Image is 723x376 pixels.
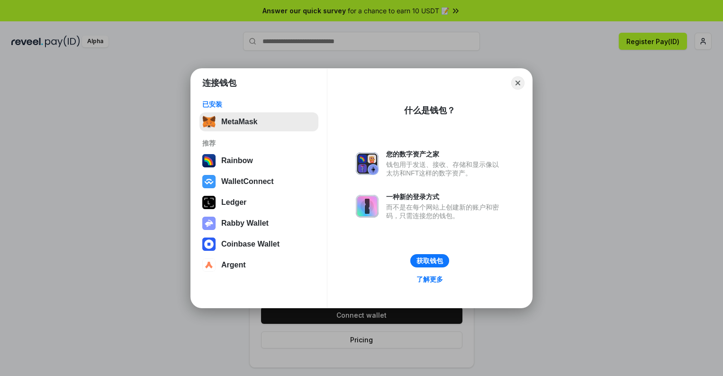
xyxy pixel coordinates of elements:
div: Rabby Wallet [221,219,269,228]
div: MetaMask [221,118,257,126]
button: Rainbow [199,151,318,170]
button: WalletConnect [199,172,318,191]
div: 了解更多 [416,275,443,284]
div: 钱包用于发送、接收、存储和显示像以太坊和NFT这样的数字资产。 [386,160,504,177]
div: Rainbow [221,156,253,165]
img: svg+xml,%3Csvg%20width%3D%2228%22%20height%3D%2228%22%20viewBox%3D%220%200%2028%2028%22%20fill%3D... [202,258,216,272]
button: Ledger [199,193,318,212]
button: 获取钱包 [410,254,449,267]
button: MetaMask [199,112,318,131]
h1: 连接钱包 [202,77,236,89]
img: svg+xml,%3Csvg%20width%3D%22120%22%20height%3D%22120%22%20viewBox%3D%220%200%20120%20120%22%20fil... [202,154,216,167]
button: Close [511,76,524,90]
div: 获取钱包 [416,257,443,265]
div: Argent [221,261,246,269]
img: svg+xml,%3Csvg%20width%3D%2228%22%20height%3D%2228%22%20viewBox%3D%220%200%2028%2028%22%20fill%3D... [202,238,216,251]
div: 您的数字资产之家 [386,150,504,158]
button: Rabby Wallet [199,214,318,233]
div: Coinbase Wallet [221,240,280,248]
div: WalletConnect [221,177,274,186]
img: svg+xml,%3Csvg%20width%3D%2228%22%20height%3D%2228%22%20viewBox%3D%220%200%2028%2028%22%20fill%3D... [202,175,216,188]
button: Coinbase Wallet [199,235,318,254]
div: 已安装 [202,100,316,109]
img: svg+xml,%3Csvg%20xmlns%3D%22http%3A%2F%2Fwww.w3.org%2F2000%2Fsvg%22%20width%3D%2228%22%20height%3... [202,196,216,209]
div: 一种新的登录方式 [386,193,504,201]
img: svg+xml,%3Csvg%20xmlns%3D%22http%3A%2F%2Fwww.w3.org%2F2000%2Fsvg%22%20fill%3D%22none%22%20viewBox... [356,152,379,175]
div: Ledger [221,198,246,207]
div: 而不是在每个网站上创建新的账户和密码，只需连接您的钱包。 [386,203,504,220]
img: svg+xml,%3Csvg%20xmlns%3D%22http%3A%2F%2Fwww.w3.org%2F2000%2Fsvg%22%20fill%3D%22none%22%20viewBox... [202,217,216,230]
img: svg+xml,%3Csvg%20fill%3D%22none%22%20height%3D%2233%22%20viewBox%3D%220%200%2035%2033%22%20width%... [202,115,216,128]
img: svg+xml,%3Csvg%20xmlns%3D%22http%3A%2F%2Fwww.w3.org%2F2000%2Fsvg%22%20fill%3D%22none%22%20viewBox... [356,195,379,218]
a: 了解更多 [411,273,449,285]
button: Argent [199,256,318,275]
div: 什么是钱包？ [404,105,455,116]
div: 推荐 [202,139,316,147]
